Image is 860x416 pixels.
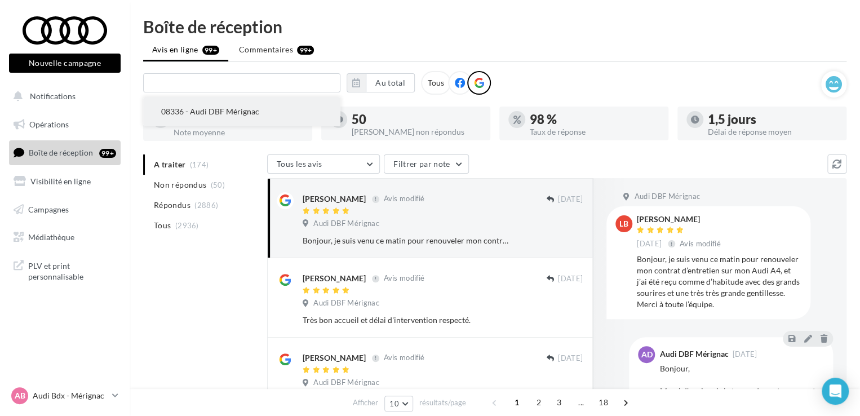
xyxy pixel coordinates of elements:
div: 4.7 [174,113,303,126]
button: Au total [366,73,415,92]
div: Bonjour, je suis venu ce matin pour renouveler mon contrat d’entretien sur mon Audi A4, et j’ai é... [637,254,801,310]
span: 2 [530,393,548,411]
div: 99+ [297,46,314,55]
div: Domaine [58,67,87,74]
span: Campagnes [28,204,69,214]
img: logo_orange.svg [18,18,27,27]
span: Non répondus [154,179,206,191]
div: 98 % [530,113,659,126]
span: [DATE] [732,351,757,358]
span: PLV et print personnalisable [28,258,116,282]
div: Mots-clés [140,67,172,74]
a: Opérations [7,113,123,136]
span: Visibilité en ligne [30,176,91,186]
span: [DATE] [558,194,583,205]
span: Boîte de réception [29,148,93,157]
div: Audi DBF Mérignac [659,350,728,358]
span: 1 [508,393,526,411]
span: (2886) [194,201,218,210]
div: 1,5 jours [708,113,837,126]
div: Boîte de réception [143,18,846,35]
div: Tous [421,71,451,95]
a: AB Audi Bdx - Mérignac [9,385,121,406]
span: Avis modifié [383,274,424,283]
div: [PERSON_NAME] non répondus [352,128,481,136]
div: Note moyenne [174,129,303,136]
span: Audi DBF Mérignac [313,378,379,388]
span: [DATE] [558,274,583,284]
span: [DATE] [637,239,662,249]
button: 08336 - Audi DBF Mérignac [143,97,340,126]
div: [PERSON_NAME] [303,193,366,205]
span: Commentaires [239,44,293,55]
a: PLV et print personnalisable [7,254,123,287]
div: 50 [352,113,481,126]
span: 08336 - Audi DBF Mérignac [161,107,259,116]
div: Très bon accueil et délai d'intervention respecté. [303,315,509,326]
span: Audi DBF Mérignac [313,219,379,229]
span: ... [572,393,590,411]
span: (2936) [175,221,199,230]
span: LB [619,218,628,229]
div: v 4.0.25 [32,18,55,27]
button: Au total [347,73,415,92]
img: tab_keywords_by_traffic_grey.svg [128,65,137,74]
span: Avis modifié [383,194,424,203]
div: [PERSON_NAME] [303,273,366,284]
span: Notifications [30,91,76,101]
button: Tous les avis [267,154,380,174]
span: résultats/page [419,397,466,408]
span: [DATE] [558,353,583,364]
div: Bonjour, je suis venu ce matin pour renouveler mon contrat d’entretien sur mon Audi A4, et j’ai é... [303,235,509,246]
span: Opérations [29,120,69,129]
a: Médiathèque [7,225,123,249]
span: Audi DBF Mérignac [313,298,379,308]
span: Tous les avis [277,159,322,169]
a: Boîte de réception99+ [7,140,123,165]
img: tab_domain_overview_orange.svg [46,65,55,74]
span: 10 [389,399,399,408]
span: 3 [550,393,568,411]
img: website_grey.svg [18,29,27,38]
span: Avis modifié [680,239,721,248]
span: AD [641,349,652,360]
div: Taux de réponse [530,128,659,136]
span: (50) [211,180,225,189]
span: Avis modifié [383,353,424,362]
button: Notifications [7,85,118,108]
div: Délai de réponse moyen [708,128,837,136]
div: 99+ [99,149,116,158]
p: Audi Bdx - Mérignac [33,390,108,401]
div: [PERSON_NAME] [303,352,366,364]
button: Filtrer par note [384,154,469,174]
button: 10 [384,396,413,411]
a: Visibilité en ligne [7,170,123,193]
div: [PERSON_NAME] [637,215,723,223]
span: 18 [594,393,613,411]
button: Nouvelle campagne [9,54,121,73]
div: Domaine: [DOMAIN_NAME] [29,29,127,38]
span: AB [15,390,25,401]
span: Tous [154,220,171,231]
span: Afficher [353,397,378,408]
span: Médiathèque [28,232,74,242]
div: Open Intercom Messenger [822,378,849,405]
a: Campagnes [7,198,123,222]
span: Audi DBF Mérignac [634,192,700,202]
span: Répondus [154,200,190,211]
